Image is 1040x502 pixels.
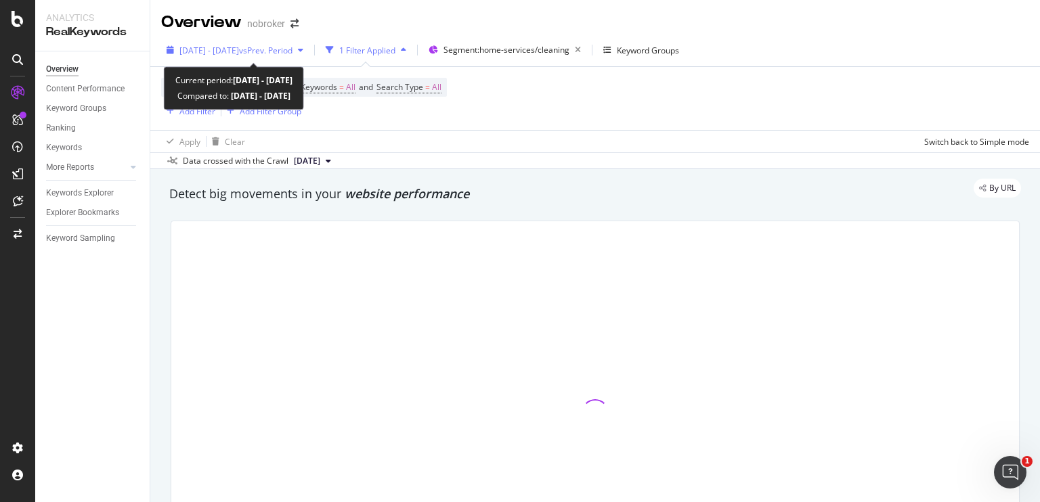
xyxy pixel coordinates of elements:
[46,82,125,96] div: Content Performance
[432,78,441,97] span: All
[46,121,76,135] div: Ranking
[46,62,140,76] a: Overview
[179,136,200,147] div: Apply
[183,155,288,167] div: Data crossed with the Crawl
[46,231,115,246] div: Keyword Sampling
[161,131,200,152] button: Apply
[994,456,1026,488] iframe: Intercom live chat
[617,45,679,56] div: Keyword Groups
[423,39,586,61] button: Segment:home-services/cleaning
[346,78,355,97] span: All
[1022,456,1033,467] span: 1
[339,45,395,56] div: 1 Filter Applied
[46,24,139,40] div: RealKeywords
[290,19,299,28] div: arrow-right-arrow-left
[46,206,140,220] a: Explorer Bookmarks
[443,44,569,55] span: Segment: home-services/cleaning
[161,103,215,119] button: Add Filter
[320,39,412,61] button: 1 Filter Applied
[177,88,290,104] div: Compared to:
[339,81,344,93] span: =
[46,186,140,200] a: Keywords Explorer
[46,141,140,155] a: Keywords
[46,160,94,175] div: More Reports
[239,45,292,56] span: vs Prev. Period
[376,81,423,93] span: Search Type
[229,90,290,101] b: [DATE] - [DATE]
[919,131,1029,152] button: Switch back to Simple mode
[46,231,140,246] a: Keyword Sampling
[425,81,430,93] span: =
[175,72,292,88] div: Current period:
[359,81,373,93] span: and
[288,153,337,169] button: [DATE]
[179,45,239,56] span: [DATE] - [DATE]
[46,141,82,155] div: Keywords
[161,11,242,34] div: Overview
[46,206,119,220] div: Explorer Bookmarks
[46,62,79,76] div: Overview
[240,106,301,117] div: Add Filter Group
[225,136,245,147] div: Clear
[294,155,320,167] span: 2025 Sep. 1st
[598,39,685,61] button: Keyword Groups
[233,74,292,86] b: [DATE] - [DATE]
[221,103,301,119] button: Add Filter Group
[46,186,114,200] div: Keywords Explorer
[46,11,139,24] div: Analytics
[46,160,127,175] a: More Reports
[974,179,1021,198] div: legacy label
[989,184,1016,192] span: By URL
[179,106,215,117] div: Add Filter
[247,17,285,30] div: nobroker
[46,121,140,135] a: Ranking
[207,131,245,152] button: Clear
[46,101,140,116] a: Keyword Groups
[46,82,140,96] a: Content Performance
[301,81,337,93] span: Keywords
[46,101,106,116] div: Keyword Groups
[924,136,1029,147] div: Switch back to Simple mode
[161,39,309,61] button: [DATE] - [DATE]vsPrev. Period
